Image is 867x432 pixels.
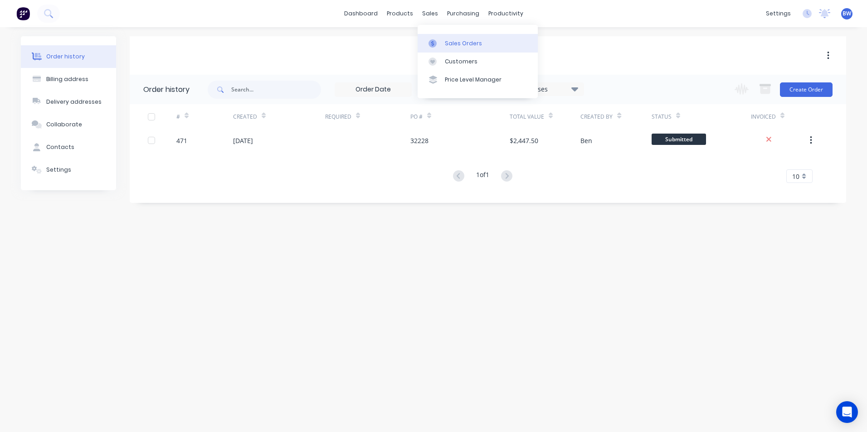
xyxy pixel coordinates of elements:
[652,134,706,145] span: Submitted
[176,104,233,129] div: #
[410,104,510,129] div: PO #
[843,10,851,18] span: BW
[46,143,74,151] div: Contacts
[418,34,538,52] a: Sales Orders
[652,104,751,129] div: Status
[476,170,489,183] div: 1 of 1
[507,84,584,94] div: 13 Statuses
[751,104,808,129] div: Invoiced
[510,104,580,129] div: Total Value
[340,7,382,20] a: dashboard
[335,83,411,96] input: Order Date
[21,45,116,68] button: Order history
[445,58,477,66] div: Customers
[325,104,410,129] div: Required
[46,75,88,83] div: Billing address
[46,120,82,129] div: Collaborate
[46,53,85,61] div: Order history
[143,84,190,95] div: Order history
[325,113,351,121] div: Required
[231,81,321,99] input: Search...
[233,113,257,121] div: Created
[652,113,672,121] div: Status
[418,71,538,89] a: Price Level Manager
[445,39,482,48] div: Sales Orders
[418,7,443,20] div: sales
[580,113,613,121] div: Created By
[233,136,253,145] div: [DATE]
[410,136,429,145] div: 32228
[233,104,325,129] div: Created
[418,53,538,71] a: Customers
[751,113,776,121] div: Invoiced
[21,68,116,91] button: Billing address
[21,91,116,113] button: Delivery addresses
[510,113,544,121] div: Total Value
[792,172,799,181] span: 10
[21,113,116,136] button: Collaborate
[21,158,116,181] button: Settings
[836,401,858,423] div: Open Intercom Messenger
[176,113,180,121] div: #
[21,136,116,158] button: Contacts
[780,82,833,97] button: Create Order
[176,136,187,145] div: 471
[382,7,418,20] div: products
[16,7,30,20] img: Factory
[761,7,795,20] div: settings
[46,166,71,174] div: Settings
[46,98,102,106] div: Delivery addresses
[580,136,592,145] div: Ben
[510,136,538,145] div: $2,447.50
[484,7,528,20] div: productivity
[580,104,651,129] div: Created By
[445,76,502,84] div: Price Level Manager
[443,7,484,20] div: purchasing
[410,113,423,121] div: PO #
